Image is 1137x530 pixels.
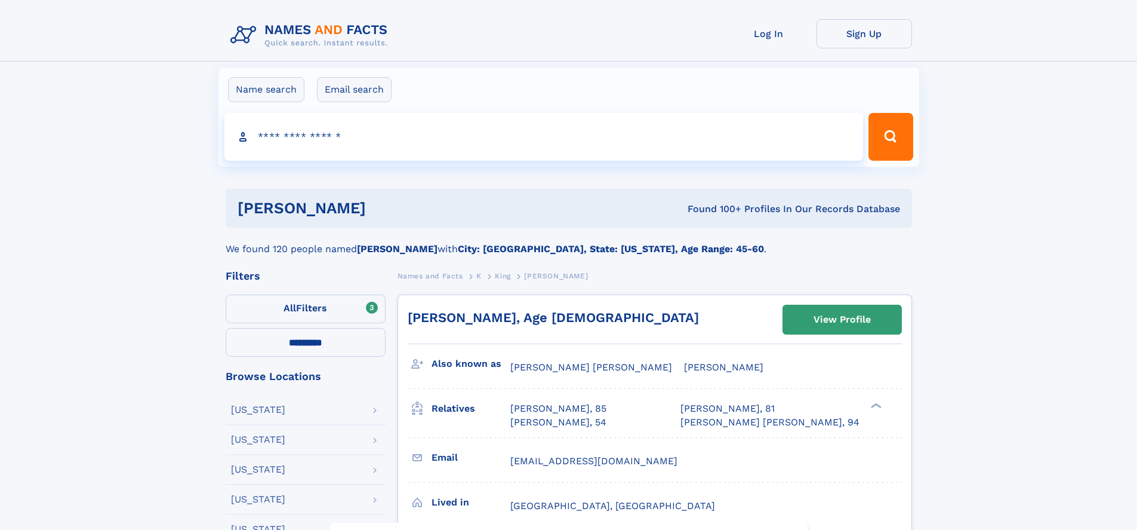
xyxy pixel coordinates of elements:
[680,402,775,415] a: [PERSON_NAME], 81
[432,448,510,468] h3: Email
[226,271,386,281] div: Filters
[526,203,900,216] div: Found 100+ Profiles In Our Records Database
[476,272,482,280] span: K
[226,371,386,382] div: Browse Locations
[317,77,392,102] label: Email search
[231,465,285,474] div: [US_STATE]
[524,272,588,280] span: [PERSON_NAME]
[408,310,699,325] a: [PERSON_NAME], Age [DEMOGRAPHIC_DATA]
[398,268,463,283] a: Names and Facts
[783,305,901,334] a: View Profile
[228,77,304,102] label: Name search
[226,19,398,51] img: Logo Names and Facts
[868,402,882,410] div: ❯
[432,399,510,419] h3: Relatives
[510,455,677,467] span: [EMAIL_ADDRESS][DOMAIN_NAME]
[284,302,296,314] span: All
[495,268,510,283] a: King
[238,201,527,216] h1: [PERSON_NAME]
[432,354,510,374] h3: Also known as
[226,228,912,256] div: We found 120 people named with .
[231,495,285,504] div: [US_STATE]
[510,500,715,511] span: [GEOGRAPHIC_DATA], [GEOGRAPHIC_DATA]
[868,113,913,161] button: Search Button
[510,416,606,429] a: [PERSON_NAME], 54
[357,243,437,255] b: [PERSON_NAME]
[721,19,816,48] a: Log In
[224,113,864,161] input: search input
[510,402,606,415] a: [PERSON_NAME], 85
[226,295,386,323] label: Filters
[495,272,510,280] span: King
[680,416,859,429] a: [PERSON_NAME] [PERSON_NAME], 94
[814,306,871,333] div: View Profile
[231,405,285,415] div: [US_STATE]
[684,361,763,373] span: [PERSON_NAME]
[510,361,672,373] span: [PERSON_NAME] [PERSON_NAME]
[231,435,285,445] div: [US_STATE]
[432,492,510,513] h3: Lived in
[458,243,764,255] b: City: [GEOGRAPHIC_DATA], State: [US_STATE], Age Range: 45-60
[476,268,482,283] a: K
[816,19,912,48] a: Sign Up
